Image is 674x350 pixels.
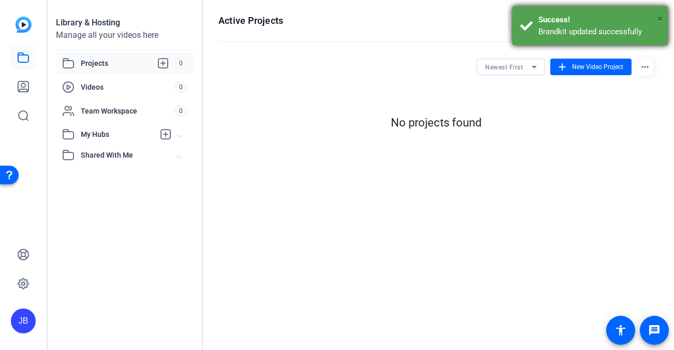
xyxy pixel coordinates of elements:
[657,12,663,25] span: ×
[56,145,194,165] mat-expansion-panel-header: Shared With Me
[657,11,663,26] button: Close
[637,59,653,75] mat-icon: more_horiz
[648,324,661,337] mat-icon: message
[81,150,177,161] span: Shared With Me
[16,17,32,33] img: blue-gradient.svg
[556,61,568,73] mat-icon: add
[81,106,174,116] span: Team Workspace
[81,129,154,140] span: My Hubs
[174,105,187,117] span: 0
[11,309,36,333] div: JB
[614,324,627,337] mat-icon: accessibility
[81,82,174,92] span: Videos
[56,124,194,145] mat-expansion-panel-header: My Hubs
[81,57,174,69] span: Projects
[218,15,283,27] h1: Active Projects
[174,81,187,93] span: 0
[218,114,653,131] div: No projects found
[572,62,623,72] span: New Video Project
[174,58,187,69] span: 0
[538,26,660,38] div: Brandkit updated successfully
[56,17,194,29] div: Library & Hosting
[485,64,523,71] span: Newest First
[550,59,632,75] button: New Video Project
[538,14,660,26] div: Success!
[56,29,194,41] div: Manage all your videos here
